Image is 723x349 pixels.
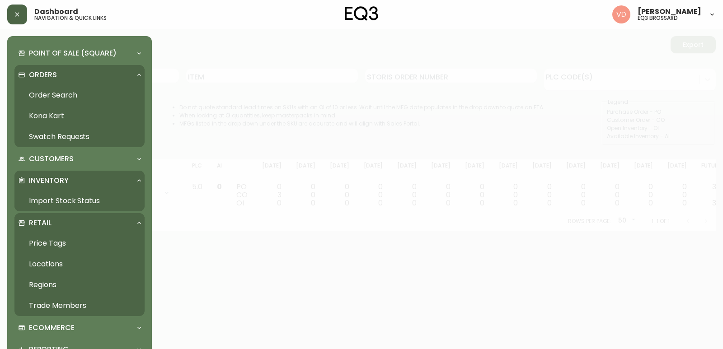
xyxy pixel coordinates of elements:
div: Inventory [14,171,145,191]
p: Retail [29,218,52,228]
div: Ecommerce [14,318,145,338]
a: Price Tags [14,233,145,254]
a: Swatch Requests [14,126,145,147]
div: Point of Sale (Square) [14,43,145,63]
p: Inventory [29,176,69,186]
a: Trade Members [14,295,145,316]
p: Point of Sale (Square) [29,48,117,58]
a: Regions [14,275,145,295]
div: Retail [14,213,145,233]
div: Customers [14,149,145,169]
img: 34cbe8de67806989076631741e6a7c6b [612,5,630,23]
h5: eq3 brossard [638,15,678,21]
span: [PERSON_NAME] [638,8,701,15]
a: Kona Kart [14,106,145,126]
span: Dashboard [34,8,78,15]
img: logo [345,6,378,21]
a: Import Stock Status [14,191,145,211]
p: Ecommerce [29,323,75,333]
a: Locations [14,254,145,275]
h5: navigation & quick links [34,15,107,21]
p: Orders [29,70,57,80]
p: Customers [29,154,74,164]
div: Orders [14,65,145,85]
a: Order Search [14,85,145,106]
